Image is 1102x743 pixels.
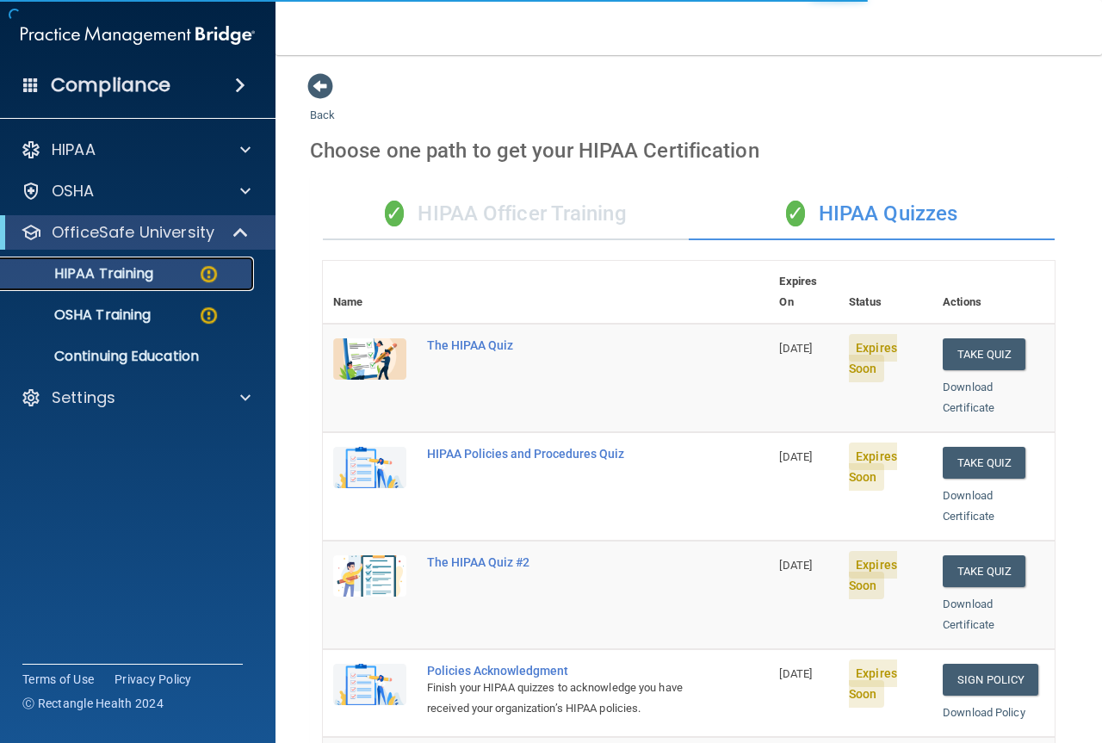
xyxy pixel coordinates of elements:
[52,222,214,243] p: OfficeSafe University
[21,387,251,408] a: Settings
[943,489,994,523] a: Download Certificate
[310,126,1068,176] div: Choose one path to get your HIPAA Certification
[52,181,95,201] p: OSHA
[769,261,839,324] th: Expires On
[943,555,1025,587] button: Take Quiz
[779,667,812,680] span: [DATE]
[779,559,812,572] span: [DATE]
[943,597,994,631] a: Download Certificate
[21,181,251,201] a: OSHA
[21,222,250,243] a: OfficeSafe University
[849,334,897,382] span: Expires Soon
[22,695,164,712] span: Ⓒ Rectangle Health 2024
[385,201,404,226] span: ✓
[779,342,812,355] span: [DATE]
[52,387,115,408] p: Settings
[786,201,805,226] span: ✓
[11,265,153,282] p: HIPAA Training
[839,261,932,324] th: Status
[943,381,994,414] a: Download Certificate
[22,671,94,688] a: Terms of Use
[427,447,683,461] div: HIPAA Policies and Procedures Quiz
[849,659,897,708] span: Expires Soon
[943,664,1038,696] a: Sign Policy
[849,551,897,599] span: Expires Soon
[932,261,1055,324] th: Actions
[11,348,246,365] p: Continuing Education
[51,73,170,97] h4: Compliance
[198,263,220,285] img: warning-circle.0cc9ac19.png
[849,443,897,491] span: Expires Soon
[323,189,689,240] div: HIPAA Officer Training
[427,678,683,719] div: Finish your HIPAA quizzes to acknowledge you have received your organization’s HIPAA policies.
[21,139,251,160] a: HIPAA
[779,450,812,463] span: [DATE]
[689,189,1055,240] div: HIPAA Quizzes
[943,706,1025,719] a: Download Policy
[943,338,1025,370] button: Take Quiz
[11,306,151,324] p: OSHA Training
[943,447,1025,479] button: Take Quiz
[427,664,683,678] div: Policies Acknowledgment
[427,555,683,569] div: The HIPAA Quiz #2
[323,261,417,324] th: Name
[198,305,220,326] img: warning-circle.0cc9ac19.png
[21,18,255,53] img: PMB logo
[115,671,192,688] a: Privacy Policy
[427,338,683,352] div: The HIPAA Quiz
[310,88,335,121] a: Back
[52,139,96,160] p: HIPAA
